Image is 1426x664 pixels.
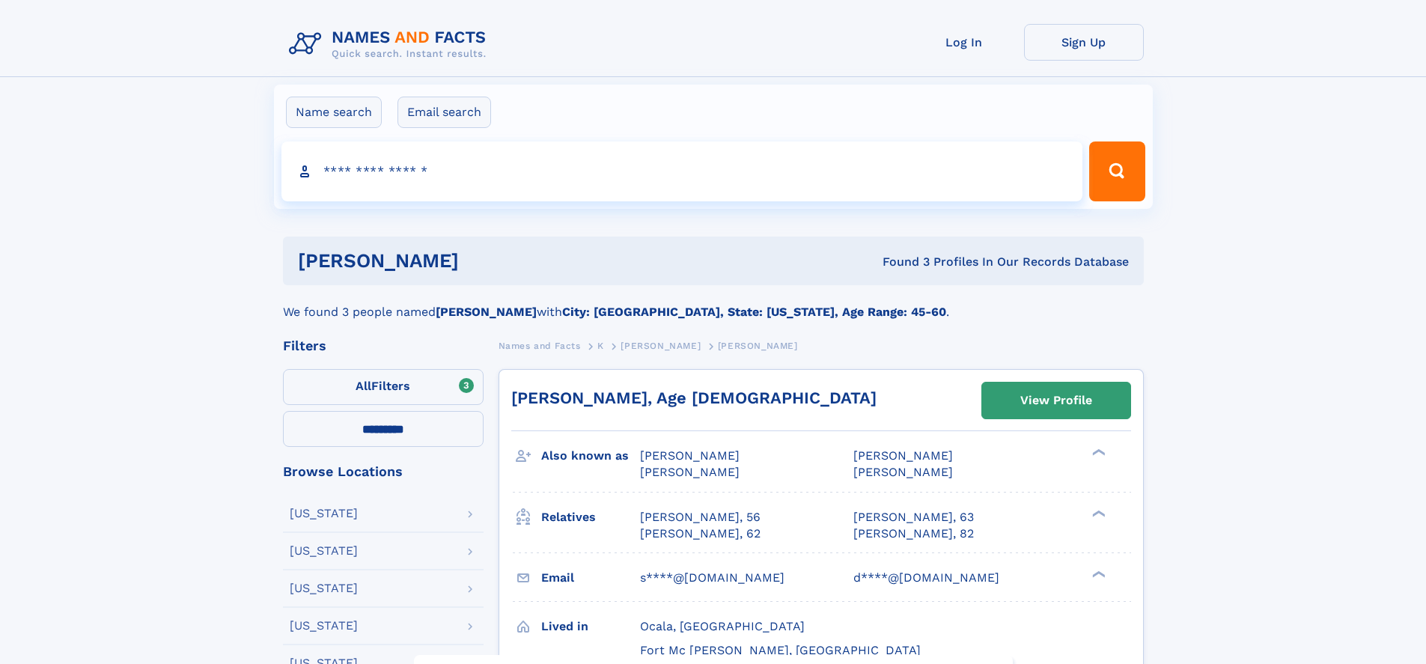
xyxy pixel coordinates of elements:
[853,465,953,479] span: [PERSON_NAME]
[541,505,640,530] h3: Relatives
[597,336,604,355] a: K
[640,526,761,542] a: [PERSON_NAME], 62
[853,509,974,526] a: [PERSON_NAME], 63
[298,252,671,270] h1: [PERSON_NAME]
[718,341,798,351] span: [PERSON_NAME]
[1024,24,1144,61] a: Sign Up
[356,379,371,393] span: All
[621,336,701,355] a: [PERSON_NAME]
[982,383,1130,418] a: View Profile
[904,24,1024,61] a: Log In
[640,448,740,463] span: [PERSON_NAME]
[640,509,761,526] a: [PERSON_NAME], 56
[436,305,537,319] b: [PERSON_NAME]
[281,141,1083,201] input: search input
[671,254,1129,270] div: Found 3 Profiles In Our Records Database
[640,643,921,657] span: Fort Mc [PERSON_NAME], [GEOGRAPHIC_DATA]
[290,508,358,520] div: [US_STATE]
[1088,508,1106,518] div: ❯
[853,448,953,463] span: [PERSON_NAME]
[541,565,640,591] h3: Email
[290,620,358,632] div: [US_STATE]
[1089,141,1145,201] button: Search Button
[290,582,358,594] div: [US_STATE]
[283,24,499,64] img: Logo Names and Facts
[621,341,701,351] span: [PERSON_NAME]
[499,336,581,355] a: Names and Facts
[541,443,640,469] h3: Also known as
[597,341,604,351] span: K
[853,526,974,542] a: [PERSON_NAME], 82
[640,619,805,633] span: Ocala, [GEOGRAPHIC_DATA]
[562,305,946,319] b: City: [GEOGRAPHIC_DATA], State: [US_STATE], Age Range: 45-60
[1088,569,1106,579] div: ❯
[1020,383,1092,418] div: View Profile
[283,369,484,405] label: Filters
[640,465,740,479] span: [PERSON_NAME]
[1088,448,1106,457] div: ❯
[511,389,877,407] a: [PERSON_NAME], Age [DEMOGRAPHIC_DATA]
[397,97,491,128] label: Email search
[283,285,1144,321] div: We found 3 people named with .
[283,339,484,353] div: Filters
[290,545,358,557] div: [US_STATE]
[541,614,640,639] h3: Lived in
[286,97,382,128] label: Name search
[283,465,484,478] div: Browse Locations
